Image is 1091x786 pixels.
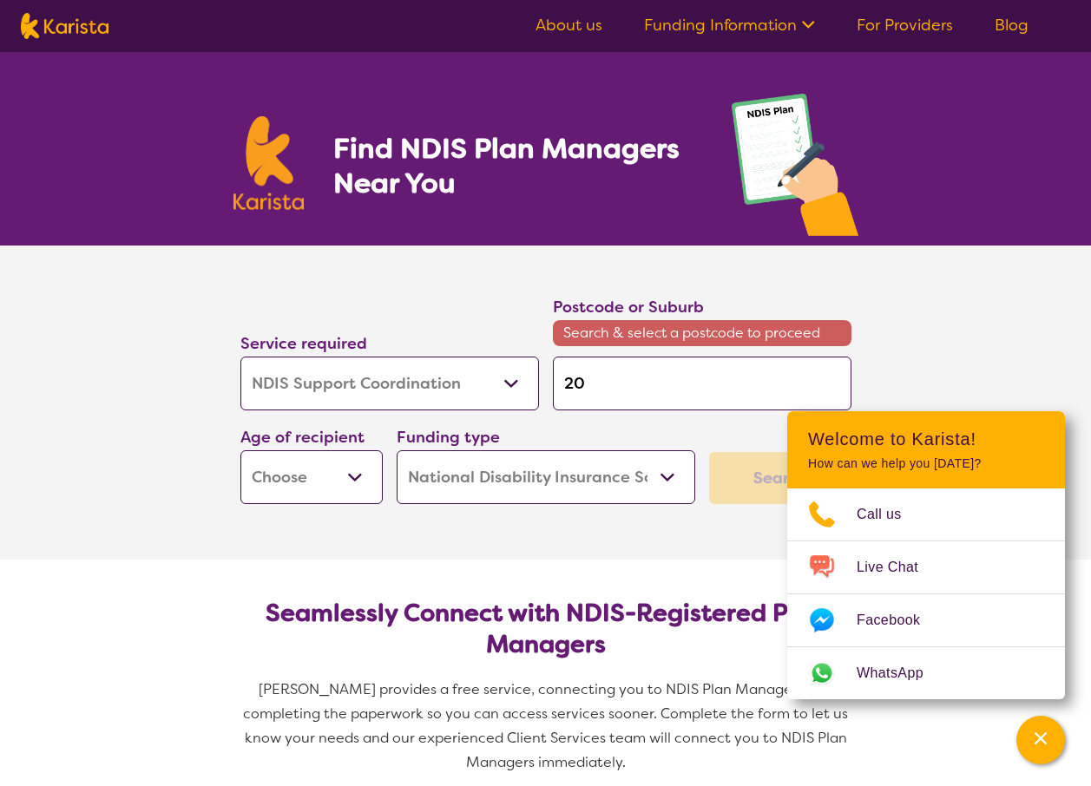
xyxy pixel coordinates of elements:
p: How can we help you [DATE]? [808,456,1044,471]
a: Web link opens in a new tab. [787,647,1065,699]
a: Blog [995,15,1029,36]
label: Funding type [397,427,500,448]
img: plan-management [732,94,858,246]
span: Search & select a postcode to proceed [553,320,851,346]
h2: Welcome to Karista! [808,429,1044,449]
h1: Find NDIS Plan Managers Near You [333,131,696,200]
ul: Choose channel [787,488,1065,699]
span: Live Chat [857,554,939,580]
button: Channel Menu [1016,716,1065,764]
h2: Seamlessly Connect with NDIS-Registered Plan Managers [254,598,838,660]
input: Type [553,357,851,410]
label: Postcode or Suburb [553,297,704,318]
label: Age of recipient [240,427,365,448]
span: WhatsApp [857,660,944,686]
span: Call us [857,501,923,527]
img: Karista logo [233,116,305,210]
a: Funding Information [644,15,815,36]
div: Channel Menu [787,411,1065,699]
span: [PERSON_NAME] provides a free service, connecting you to NDIS Plan Managers and completing the pa... [243,680,851,771]
span: Facebook [857,607,941,633]
label: Service required [240,333,367,354]
a: About us [536,15,602,36]
img: Karista logo [21,13,108,39]
a: For Providers [857,15,953,36]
